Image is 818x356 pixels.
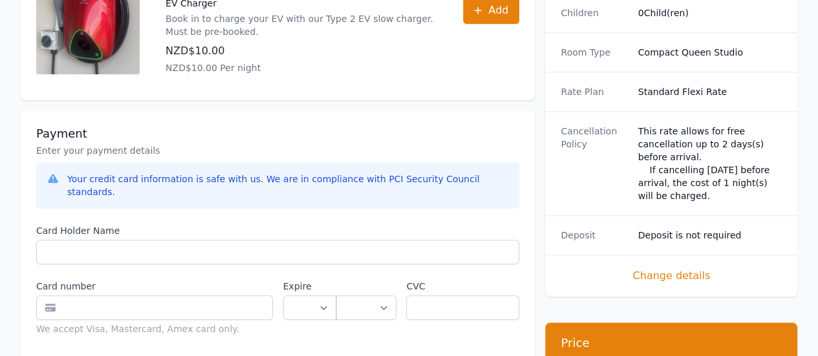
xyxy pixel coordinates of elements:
[561,268,782,284] span: Change details
[561,46,627,59] dt: Room Type
[336,280,396,293] label: .
[406,280,519,293] label: CVC
[561,6,627,19] dt: Children
[166,43,437,59] p: NZD$10.00
[561,125,627,202] dt: Cancellation Policy
[488,3,508,18] span: Add
[166,61,437,74] p: NZD$10.00 Per night
[283,280,336,293] label: Expire
[638,85,782,98] dd: Standard Flexi Rate
[561,335,782,351] h3: Price
[36,126,519,141] h3: Payment
[561,85,627,98] dt: Rate Plan
[36,224,519,237] label: Card Holder Name
[638,46,782,59] dd: Compact Queen Studio
[166,12,437,38] p: Book in to charge your EV with our Type 2 EV slow charger. Must be pre-booked.
[67,173,509,198] div: Your credit card information is safe with us. We are in compliance with PCI Security Council stan...
[638,229,782,242] dd: Deposit is not required
[36,144,519,157] p: Enter your payment details
[36,280,273,293] label: Card number
[36,322,273,335] div: We accept Visa, Mastercard, Amex card only.
[638,6,782,19] dd: 0 Child(ren)
[561,229,627,242] dt: Deposit
[638,125,782,202] div: This rate allows for free cancellation up to 2 days(s) before arrival. If cancelling [DATE] befor...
